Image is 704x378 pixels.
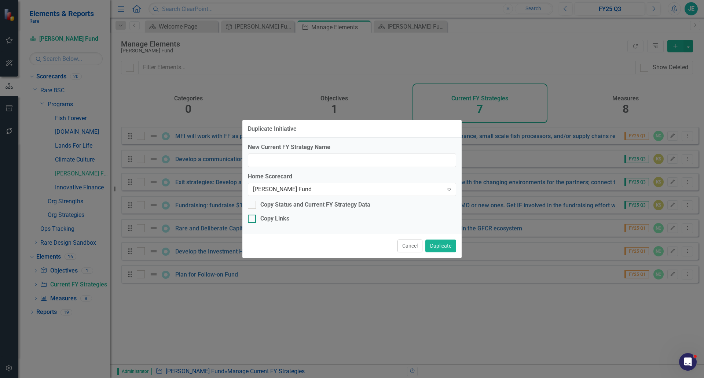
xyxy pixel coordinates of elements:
label: Home Scorecard [248,173,456,181]
button: Duplicate [425,240,456,252]
div: Copy Links [260,215,289,223]
iframe: Intercom live chat [679,353,697,371]
div: Duplicate Initiative [248,126,297,132]
input: Name [248,153,456,167]
div: [PERSON_NAME] Fund [253,185,443,193]
button: Cancel [397,240,422,252]
label: New Current FY Strategy Name [248,143,456,152]
div: Copy Status and Current FY Strategy Data [260,201,370,209]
